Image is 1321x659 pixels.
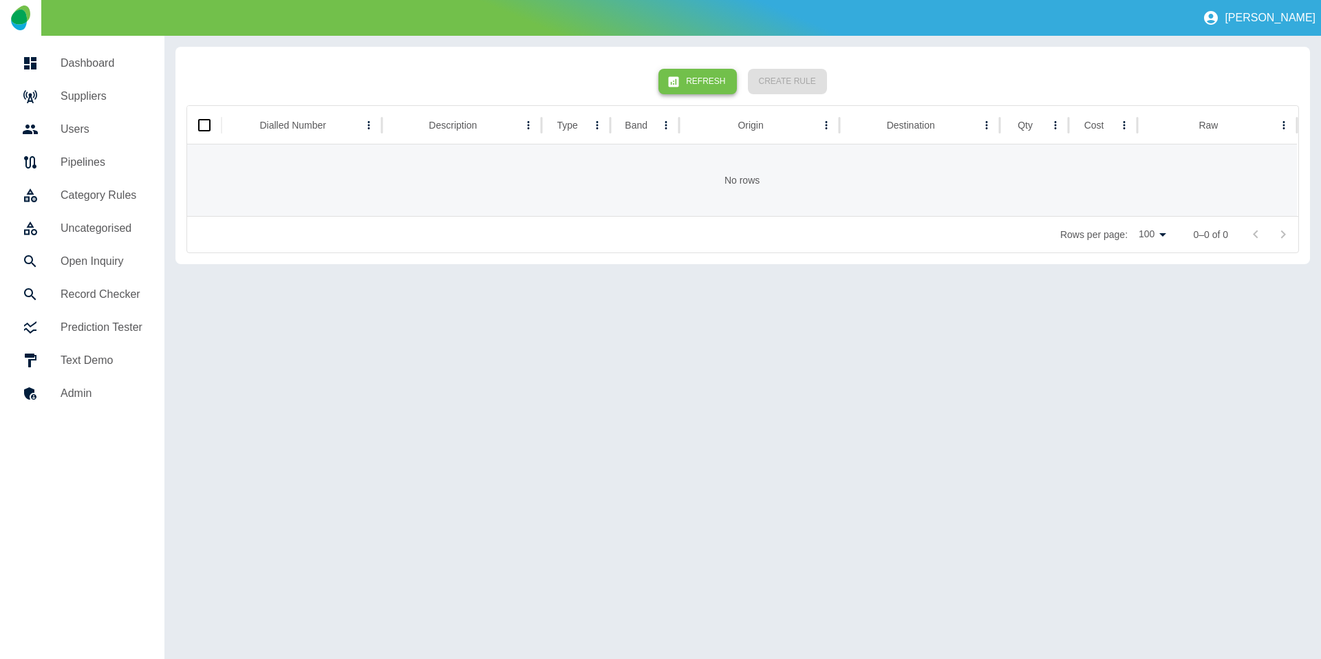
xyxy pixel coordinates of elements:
h5: Admin [61,385,142,402]
a: Uncategorised [11,212,153,245]
h5: Open Inquiry [61,253,142,270]
h5: Text Demo [61,352,142,369]
h5: Suppliers [61,88,142,105]
a: Suppliers [11,80,153,113]
img: Logo [11,6,30,30]
button: Qty column menu [1046,116,1065,135]
div: Description [429,120,477,131]
h5: Category Rules [61,187,142,204]
button: Refresh [658,69,736,94]
a: Text Demo [11,344,153,377]
h5: Record Checker [61,286,142,303]
div: No rows [187,144,1297,216]
button: Description column menu [519,116,538,135]
button: Band column menu [656,116,676,135]
div: 100 [1133,224,1171,244]
a: Admin [11,377,153,410]
h5: Prediction Tester [61,319,142,336]
p: 0–0 of 0 [1193,228,1228,241]
div: Dialled Number [259,120,325,131]
button: Origin column menu [817,116,836,135]
a: Prediction Tester [11,311,153,344]
div: Band [625,120,647,131]
a: Pipelines [11,146,153,179]
div: Origin [738,120,763,131]
a: Record Checker [11,278,153,311]
h5: Users [61,121,142,138]
button: Raw column menu [1274,116,1293,135]
button: [PERSON_NAME] [1197,4,1321,32]
button: Destination column menu [977,116,996,135]
div: Cost [1084,120,1104,131]
a: Category Rules [11,179,153,212]
div: Raw [1199,120,1218,131]
a: Users [11,113,153,146]
a: Dashboard [11,47,153,80]
p: Rows per page: [1060,228,1128,241]
button: Cost column menu [1115,116,1134,135]
p: [PERSON_NAME] [1225,12,1315,24]
div: Destination [887,120,935,131]
div: Qty [1018,120,1033,131]
h5: Pipelines [61,154,142,171]
h5: Dashboard [61,55,142,72]
a: Open Inquiry [11,245,153,278]
button: Type column menu [588,116,607,135]
div: Type [557,120,578,131]
button: Dialled Number column menu [359,116,378,135]
h5: Uncategorised [61,220,142,237]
